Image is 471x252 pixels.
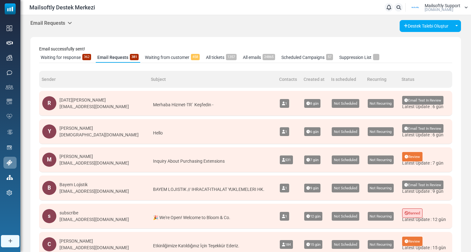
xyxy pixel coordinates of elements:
img: domain-health-icon.svg [7,114,12,119]
img: dashboard-icon.svg [7,25,12,31]
td: Latest Update : 12 gün [399,204,452,229]
img: contacts-icon.svg [6,85,13,89]
span: Not Recurring [368,240,394,249]
span: Mailsoftly Support [425,3,460,8]
span: Not Scheduled [332,127,359,136]
span: 57 [326,54,333,60]
th: Sender [39,71,148,88]
span: Not Recurring [368,127,394,136]
div: [PERSON_NAME] [59,125,139,132]
a: Email Requests381 [96,52,140,63]
span: 15 gün [304,240,323,249]
span: 1 [280,99,289,108]
span: 7 gün [304,155,321,164]
div: [PERSON_NAME] [59,153,129,160]
img: email-templates-icon.svg [7,99,12,104]
span: Not Recurring [368,155,394,164]
div: [PERSON_NAME] [59,238,129,244]
a: Scheduled Campaigns57 [280,52,335,63]
div: subscribe [59,210,129,216]
div: C [42,237,56,251]
td: Latest Update : 6 gün [399,91,452,116]
img: settings-icon.svg [7,190,12,196]
div: [EMAIL_ADDRESS][DOMAIN_NAME] [59,103,129,110]
span: 362 [82,54,91,60]
img: User Logo [407,3,423,12]
th: Contacts [277,71,301,88]
span: [DOMAIN_NAME] [425,8,453,12]
span: 458 [191,54,200,60]
span: Not Recurring [368,212,394,221]
div: [EMAIL_ADDRESS][DOMAIN_NAME] [59,188,129,195]
div: [EMAIL_ADDRESS][DOMAIN_NAME] [59,160,129,166]
span: 🎉 We're Open! Welcome to Bloom & Co. [153,215,230,220]
span: 184 [280,240,293,249]
span: Email Test In Review [402,181,443,189]
span: Email Test In Review [402,96,443,105]
td: Latest Update : 6 gün [399,119,452,144]
a: Destek Talebi Oluştur [400,20,453,32]
th: Created at [301,71,329,88]
div: Bayem Lojistik [59,181,129,188]
span: Not Scheduled [332,240,359,249]
span: Not Scheduled [332,155,359,164]
span: Banned [402,208,422,218]
td: Latest Update : 9 gün [399,176,452,201]
span: Review [402,152,422,161]
div: M [42,153,56,167]
span: 8 gün [304,99,321,108]
span: Not Scheduled [332,184,359,192]
span: Not Scheduled [332,99,359,108]
div: [EMAIL_ADDRESS][DOMAIN_NAME] [59,216,129,223]
span: 6 gün [304,127,321,136]
div: R [42,96,56,110]
th: Is scheduled [329,71,365,88]
a: All tickets1357 [204,52,238,63]
a: User Logo Mailsoftly Support [DOMAIN_NAME] [407,3,468,12]
span: Merhaba Hizmet-TR' Keşfedin - [153,102,213,107]
p: Email successfully sent! [39,46,452,52]
td: Latest Update : 7 gün [399,147,452,172]
span: Mailsoftly Destek Merkezi [29,3,95,12]
span: Not Recurring [368,99,394,108]
span: 1 [280,127,289,136]
img: landing_pages.svg [7,145,12,150]
h5: Email Requests [30,20,72,26]
span: 381 [130,54,139,60]
img: sms-icon.png [7,70,12,76]
span: 9 gün [304,184,321,192]
span: Not Recurring [368,184,394,192]
span: 531 [280,155,293,164]
div: s [42,209,56,223]
span: Hello [153,130,163,135]
th: Status [399,71,452,88]
img: workflow.svg [7,129,13,136]
span: Review [402,237,422,246]
a: Suppression List [338,52,381,63]
span: 24865 [263,54,275,60]
span: BAYEM LOJISTIK // IHRACAT-ITHALAT YUKLEMELERI HK. [153,187,264,192]
span: 1 [280,212,289,221]
div: [EMAIL_ADDRESS][DOMAIN_NAME] [59,244,129,251]
div: B [42,181,56,195]
th: Recurring [365,71,399,88]
span: 1 [280,184,289,192]
span: 12 gün [304,212,323,221]
div: [DATE][PERSON_NAME] [59,97,129,103]
span: Inquiry About Purchasing Extensions [153,159,225,164]
span: 1357 [226,54,237,60]
a: Waiting from customer458 [143,52,201,63]
div: [DEMOGRAPHIC_DATA][DOMAIN_NAME] [59,132,139,138]
div: Y [42,124,56,139]
span: Not Scheduled [332,212,359,221]
img: support-icon-active.svg [7,160,12,165]
img: campaigns-icon.png [7,55,12,60]
span: Etkinliğimize Katıldığınız İçin Teşekkür Ederiz. [153,243,239,248]
a: Waiting for response362 [39,52,93,63]
img: mailsoftly_icon_blue_white.svg [5,3,16,14]
span: Email Test In Review [402,124,443,133]
th: Subject [148,71,277,88]
a: All emails24865 [241,52,277,63]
